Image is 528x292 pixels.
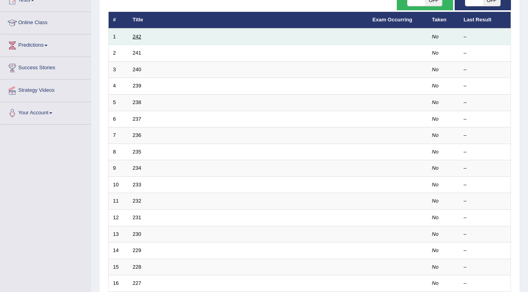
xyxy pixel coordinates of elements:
a: 237 [133,116,142,122]
a: Predictions [0,34,91,54]
em: No [432,132,439,138]
td: 4 [109,78,128,95]
div: – [464,197,507,205]
em: No [432,231,439,237]
div: – [464,132,507,139]
em: No [432,99,439,105]
a: 234 [133,165,142,171]
th: Title [128,12,368,28]
td: 11 [109,193,128,210]
a: 227 [133,280,142,286]
div: – [464,99,507,106]
div: – [464,165,507,172]
a: 232 [133,198,142,204]
div: – [464,33,507,41]
em: No [432,83,439,89]
a: 230 [133,231,142,237]
td: 6 [109,111,128,127]
a: 238 [133,99,142,105]
a: Online Class [0,12,91,32]
em: No [432,264,439,270]
a: 228 [133,264,142,270]
td: 16 [109,275,128,292]
div: – [464,82,507,90]
th: Taken [428,12,459,28]
a: 239 [133,83,142,89]
a: 241 [133,50,142,56]
td: 13 [109,226,128,243]
td: 12 [109,209,128,226]
em: No [432,66,439,72]
a: Strategy Videos [0,80,91,99]
a: 235 [133,149,142,155]
em: No [432,165,439,171]
div: – [464,264,507,271]
td: 15 [109,259,128,275]
em: No [432,182,439,188]
div: – [464,247,507,254]
em: No [432,50,439,56]
a: 229 [133,247,142,253]
td: 1 [109,28,128,45]
td: 8 [109,144,128,160]
em: No [432,214,439,220]
div: – [464,214,507,222]
a: 236 [133,132,142,138]
a: Success Stories [0,57,91,77]
a: 231 [133,214,142,220]
td: 10 [109,176,128,193]
em: No [432,198,439,204]
div: – [464,181,507,189]
div: – [464,49,507,57]
td: 7 [109,127,128,144]
td: 3 [109,61,128,78]
div: – [464,231,507,238]
a: Your Account [0,102,91,122]
td: 9 [109,160,128,177]
a: 240 [133,66,142,72]
th: # [109,12,128,28]
div: – [464,148,507,156]
em: No [432,34,439,40]
th: Last Result [459,12,511,28]
a: 233 [133,182,142,188]
td: 5 [109,95,128,111]
em: No [432,149,439,155]
div: – [464,66,507,74]
em: No [432,116,439,122]
em: No [432,280,439,286]
td: 14 [109,243,128,259]
a: 242 [133,34,142,40]
a: Exam Occurring [373,17,412,23]
td: 2 [109,45,128,62]
em: No [432,247,439,253]
div: – [464,116,507,123]
div: – [464,280,507,287]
